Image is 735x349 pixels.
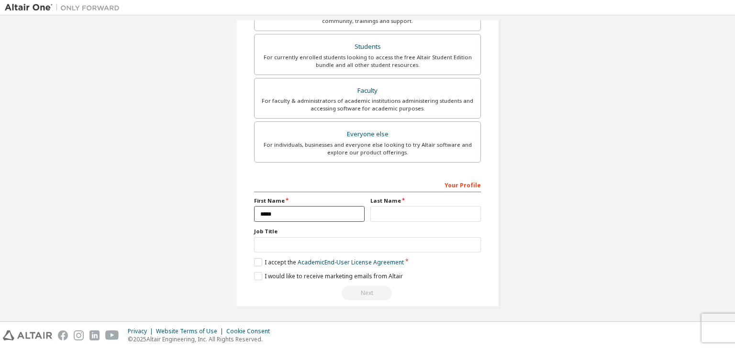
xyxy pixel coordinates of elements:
[260,40,475,54] div: Students
[105,330,119,340] img: youtube.svg
[128,327,156,335] div: Privacy
[260,84,475,98] div: Faculty
[58,330,68,340] img: facebook.svg
[254,258,404,266] label: I accept the
[3,330,52,340] img: altair_logo.svg
[5,3,124,12] img: Altair One
[254,272,403,280] label: I would like to receive marketing emails from Altair
[89,330,100,340] img: linkedin.svg
[156,327,226,335] div: Website Terms of Use
[260,141,475,156] div: For individuals, businesses and everyone else looking to try Altair software and explore our prod...
[128,335,276,343] p: © 2025 Altair Engineering, Inc. All Rights Reserved.
[298,258,404,266] a: Academic End-User License Agreement
[254,228,481,235] label: Job Title
[254,286,481,300] div: Read and acccept EULA to continue
[254,197,365,205] label: First Name
[74,330,84,340] img: instagram.svg
[260,128,475,141] div: Everyone else
[370,197,481,205] label: Last Name
[260,54,475,69] div: For currently enrolled students looking to access the free Altair Student Edition bundle and all ...
[260,97,475,112] div: For faculty & administrators of academic institutions administering students and accessing softwa...
[226,327,276,335] div: Cookie Consent
[254,177,481,192] div: Your Profile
